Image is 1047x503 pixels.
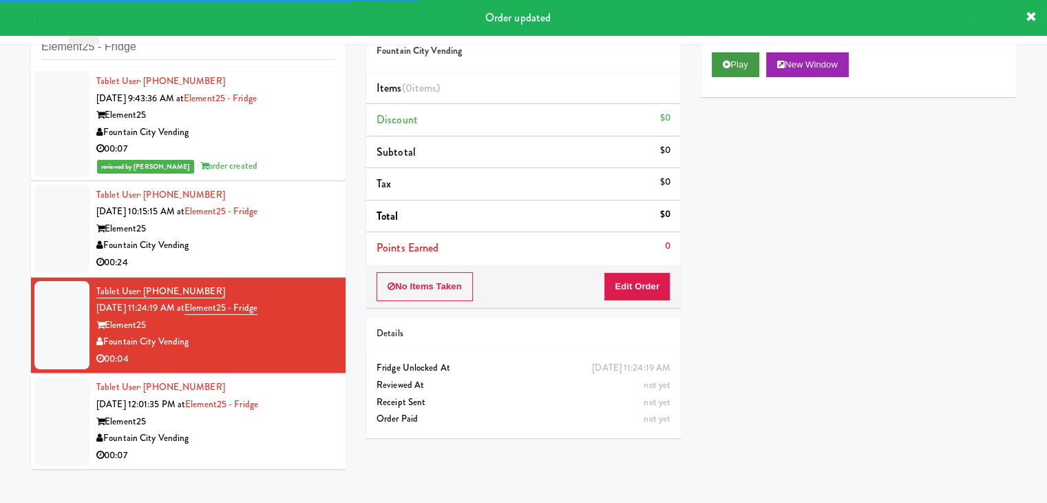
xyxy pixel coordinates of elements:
[96,74,225,88] a: Tablet User· [PHONE_NUMBER]
[96,237,335,254] div: Fountain City Vending
[592,360,670,377] div: [DATE] 11:24:19 AM
[660,110,670,127] div: $0
[185,398,258,411] a: Element25 - Fridge
[766,52,849,77] button: New Window
[377,360,670,377] div: Fridge Unlocked At
[96,301,184,314] span: [DATE] 11:24:19 AM at
[31,181,346,278] li: Tablet User· [PHONE_NUMBER][DATE] 10:15:15 AM atElement25 - FridgeElement25Fountain City Vending0...
[377,394,670,411] div: Receipt Sent
[712,52,759,77] button: Play
[31,68,346,181] li: Tablet User· [PHONE_NUMBER][DATE] 9:43:36 AM atElement25 - FridgeElement25Fountain City Vending00...
[660,174,670,191] div: $0
[184,205,257,218] a: Element25 - Fridge
[412,80,437,96] ng-pluralize: items
[200,159,257,172] span: order created
[96,430,335,447] div: Fountain City Vending
[31,278,346,374] li: Tablet User· [PHONE_NUMBER][DATE] 11:24:19 AM atElement25 - FridgeElement25Fountain City Vending0...
[96,205,184,218] span: [DATE] 10:15:15 AM at
[31,373,346,469] li: Tablet User· [PHONE_NUMBER][DATE] 12:01:35 PM atElement25 - FridgeElement25Fountain City Vending0...
[660,206,670,223] div: $0
[665,238,670,255] div: 0
[96,285,225,298] a: Tablet User· [PHONE_NUMBER]
[139,188,225,201] span: · [PHONE_NUMBER]
[96,317,335,334] div: Element25
[377,272,473,301] button: No Items Taken
[96,351,335,368] div: 00:04
[139,285,225,298] span: · [PHONE_NUMBER]
[660,142,670,159] div: $0
[402,80,441,96] span: (0 )
[139,380,225,393] span: · [PHONE_NUMBER]
[184,92,257,105] a: Element25 - Fridge
[377,411,670,428] div: Order Paid
[96,254,335,271] div: 00:24
[96,413,335,431] div: Element25
[377,325,670,342] div: Details
[377,377,670,394] div: Reviewed At
[96,220,335,238] div: Element25
[377,176,391,192] span: Tax
[96,107,335,124] div: Element25
[377,208,399,224] span: Total
[97,160,194,174] span: reviewed by [PERSON_NAME]
[184,301,257,315] a: Element25 - Fridge
[377,80,440,96] span: Items
[377,240,438,256] span: Points Earned
[96,141,335,158] div: 00:07
[96,333,335,351] div: Fountain City Vending
[644,396,670,409] span: not yet
[644,412,670,425] span: not yet
[96,447,335,464] div: 00:07
[377,112,418,127] span: Discount
[377,46,670,57] h5: Fountain City Vending
[96,92,184,105] span: [DATE] 9:43:36 AM at
[377,144,416,160] span: Subtotal
[41,34,335,60] input: Search vision orders
[96,380,225,393] a: Tablet User· [PHONE_NUMBER]
[96,188,225,201] a: Tablet User· [PHONE_NUMBER]
[96,398,185,411] span: [DATE] 12:01:35 PM at
[485,10,551,25] span: Order updated
[96,124,335,141] div: Fountain City Vending
[139,74,225,88] span: · [PHONE_NUMBER]
[644,378,670,391] span: not yet
[604,272,670,301] button: Edit Order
